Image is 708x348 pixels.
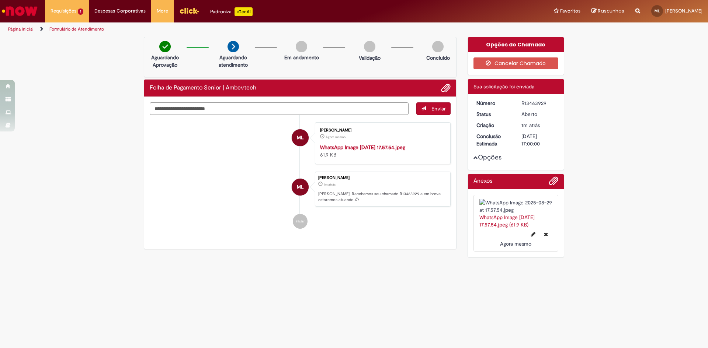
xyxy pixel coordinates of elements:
a: WhatsApp Image [DATE] 17.57.54.jpeg (61.9 KB) [479,214,535,228]
p: Concluído [426,54,450,61]
button: Adicionar anexos [549,176,558,189]
img: ServiceNow [1,4,39,18]
time: 29/08/2025 18:05:05 [324,182,336,187]
img: arrow-next.png [228,41,239,52]
dt: Número [471,99,516,107]
a: Rascunhos [591,8,624,15]
img: img-circle-grey.png [296,41,307,52]
button: Editar nome de arquivo WhatsApp Image 2025-08-29 at 17.57.54.jpeg [527,228,540,240]
div: Michele de Lima [292,179,309,196]
h2: Folha de Pagamento Senior | Ambevtech Histórico de tíquete [150,85,256,91]
span: Agora mesmo [500,240,531,247]
div: R13463929 [521,99,556,107]
textarea: Digite sua mensagem aqui... [150,102,409,115]
p: +GenAi [235,7,253,16]
div: Aberto [521,110,556,118]
div: 29/08/2025 18:05:05 [521,122,556,129]
a: WhatsApp Image [DATE] 17.57.54.jpeg [320,144,405,151]
img: img-circle-grey.png [432,41,444,52]
p: Validação [359,54,381,61]
div: [PERSON_NAME] [318,176,447,180]
span: Favoritos [560,7,580,15]
dt: Conclusão Estimada [471,133,516,147]
span: ML [655,8,660,13]
ul: Histórico de tíquete [150,115,451,236]
div: Padroniza [210,7,253,16]
span: 1m atrás [521,122,540,129]
div: 61.9 KB [320,144,443,158]
dt: Status [471,110,516,118]
div: [DATE] 17:00:00 [521,133,556,147]
span: Requisições [51,7,76,15]
img: click_logo_yellow_360x200.png [179,5,199,16]
li: Michele de Lima [150,172,451,207]
button: Adicionar anexos [441,83,451,93]
span: Agora mesmo [326,135,346,139]
img: img-circle-grey.png [364,41,375,52]
img: check-circle-green.png [159,41,171,52]
h2: Anexos [473,178,492,184]
span: ML [297,178,303,196]
span: Rascunhos [598,7,624,14]
a: Formulário de Atendimento [49,26,104,32]
p: Aguardando atendimento [215,54,251,68]
img: WhatsApp Image 2025-08-29 at 17.57.54.jpeg [479,199,553,214]
div: [PERSON_NAME] [320,128,443,133]
button: Enviar [416,102,451,115]
time: 29/08/2025 18:05:39 [326,135,346,139]
p: [PERSON_NAME]! Recebemos seu chamado R13463929 e em breve estaremos atuando. [318,191,447,203]
button: Cancelar Chamado [473,57,559,69]
span: [PERSON_NAME] [665,8,702,14]
span: 1m atrás [324,182,336,187]
dt: Criação [471,122,516,129]
span: 1 [78,8,83,15]
time: 29/08/2025 18:05:39 [500,240,531,247]
p: Aguardando Aprovação [147,54,183,68]
button: Excluir WhatsApp Image 2025-08-29 at 17.57.54.jpeg [539,228,552,240]
div: Opções do Chamado [468,37,564,52]
span: Enviar [431,105,446,112]
span: ML [297,129,303,147]
span: Despesas Corporativas [94,7,146,15]
span: Sua solicitação foi enviada [473,83,534,90]
span: More [157,7,168,15]
time: 29/08/2025 18:05:05 [521,122,540,129]
ul: Trilhas de página [6,22,466,36]
a: Página inicial [8,26,34,32]
p: Em andamento [284,54,319,61]
div: Michele de Lima [292,129,309,146]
